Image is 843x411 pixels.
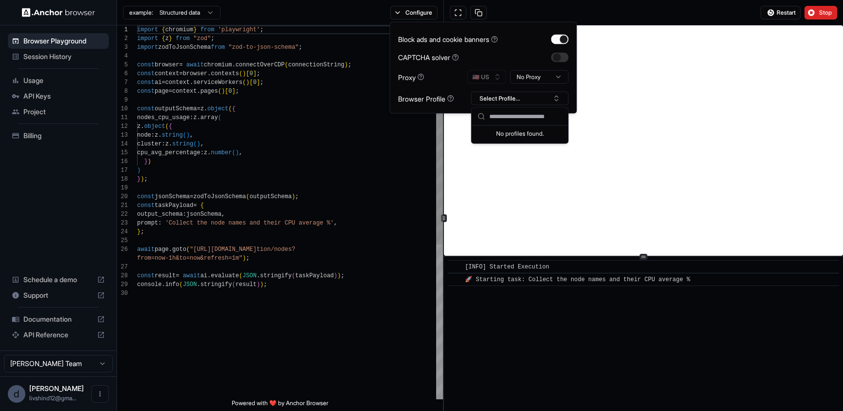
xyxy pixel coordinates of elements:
span: browser [155,62,179,68]
span: . [207,149,211,156]
span: daniel livshin [29,384,84,392]
span: ) [344,62,348,68]
span: ; [263,281,267,288]
span: zodToJsonSchema [193,193,246,200]
div: 4 [117,52,128,61]
span: [INFO] Started Execution [465,264,549,270]
span: info [165,281,180,288]
div: 9 [117,96,128,104]
span: 'Collect the node names and their CPU average %' [165,220,334,226]
span: livshind12@gmail.com [29,394,77,402]
span: ( [292,272,295,279]
span: import [137,26,158,33]
span: number [211,149,232,156]
span: = [176,272,179,279]
span: . [158,132,161,139]
div: Billing [8,128,109,144]
span: ) [242,255,246,262]
span: } [169,35,172,42]
span: } [193,26,197,33]
span: 🚀 Starting task: Collect the node names and their CPU average % [465,276,690,283]
span: : [161,141,165,147]
span: Support [23,290,93,300]
img: Anchor Logo [22,8,95,17]
span: ( [218,114,221,121]
span: API Reference [23,330,93,340]
span: ( [242,79,246,86]
span: example: [129,9,153,17]
span: ( [285,62,288,68]
span: const [137,79,155,86]
span: evaluate [211,272,239,279]
div: 12 [117,122,128,131]
span: Powered with ❤️ by Anchor Browser [232,399,328,411]
div: 7 [117,78,128,87]
button: Open in full screen [450,6,466,20]
span: ; [257,70,260,77]
div: Block ads and cookie banners [398,34,498,44]
span: . [204,105,207,112]
span: ] [253,70,257,77]
span: ai [155,79,161,86]
span: array [201,114,218,121]
span: const [137,62,155,68]
span: await [183,272,201,279]
span: = [197,105,200,112]
div: Project [8,104,109,120]
span: jsonSchema [186,211,221,218]
button: Open menu [91,385,109,403]
span: . [169,246,172,253]
div: Usage [8,73,109,88]
div: 26 [117,245,128,254]
span: tion/nodes? [257,246,295,253]
span: ( [228,105,232,112]
span: from [211,44,225,51]
span: stringify [260,272,292,279]
div: d [8,385,25,403]
span: jsonSchema [155,193,190,200]
span: cluster [137,141,161,147]
span: ( [218,88,221,95]
span: pages [201,88,218,95]
div: 5 [117,61,128,69]
span: , [334,220,337,226]
span: = [190,193,193,200]
span: const [137,70,155,77]
span: . [257,272,260,279]
span: const [137,272,155,279]
span: ​ [453,262,458,272]
div: 16 [117,157,128,166]
span: , [239,149,242,156]
span: page [155,88,169,95]
span: const [137,88,155,95]
span: = [179,70,182,77]
span: z [165,35,169,42]
div: Documentation [8,311,109,327]
span: const [137,105,155,112]
span: outputSchema [249,193,291,200]
div: 23 [117,219,128,227]
span: ( [246,193,249,200]
span: { [201,202,204,209]
span: outputSchema [155,105,197,112]
span: ; [211,35,214,42]
span: 'playwright' [218,26,260,33]
span: Project [23,107,105,117]
span: ) [242,70,246,77]
span: from [201,26,215,33]
span: ] [232,88,235,95]
div: 8 [117,87,128,96]
div: 22 [117,210,128,219]
div: 17 [117,166,128,175]
button: Stop [804,6,837,20]
div: Browser Playground [8,33,109,49]
span: ( [183,132,186,139]
button: Restart [761,6,801,20]
span: : [151,132,155,139]
span: context [155,70,179,77]
div: Support [8,288,109,303]
span: string [172,141,193,147]
span: ( [239,272,242,279]
div: Schedule a demo [8,272,109,288]
div: 28 [117,271,128,280]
